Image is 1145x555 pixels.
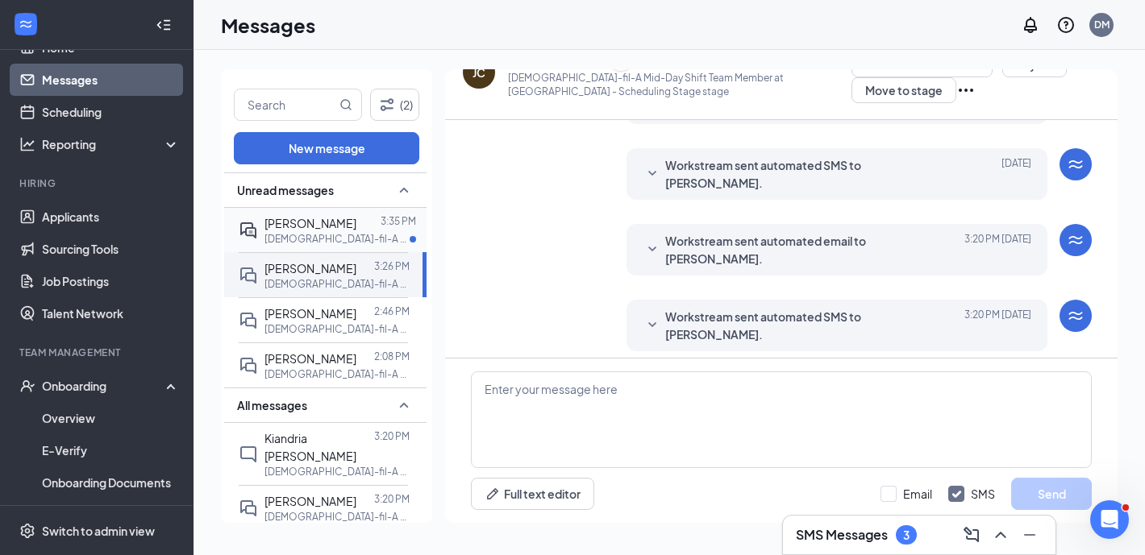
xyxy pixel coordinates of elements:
p: 3:35 PM [381,214,416,228]
button: ChevronUp [988,522,1014,548]
button: Minimize [1017,522,1043,548]
svg: ChatInactive [239,445,258,464]
span: [DATE] 3:20 PM [964,308,1031,343]
svg: WorkstreamLogo [1066,306,1085,325]
p: 2:08 PM [374,350,410,363]
button: Send [1011,478,1092,510]
div: 3 [903,528,910,542]
span: Workstream sent automated SMS to [PERSON_NAME]. [665,156,960,192]
p: [DEMOGRAPHIC_DATA]-fil-A Leader at [GEOGRAPHIC_DATA] [264,232,410,246]
button: ComposeMessage [959,522,985,548]
svg: ChevronUp [991,525,1010,545]
svg: Minimize [1020,525,1039,545]
a: Sourcing Tools [42,233,180,265]
svg: DoubleChat [239,266,258,285]
span: Workstream sent automated email to [PERSON_NAME]. [665,232,960,267]
svg: Filter [377,95,397,114]
svg: Pen [485,486,501,502]
p: [DEMOGRAPHIC_DATA]-fil-A Morning Shift Team Member at [GEOGRAPHIC_DATA] [264,367,410,381]
iframe: Intercom live chat [1090,500,1129,539]
span: [DATE] [1001,156,1031,192]
svg: Analysis [19,136,35,152]
svg: SmallChevronDown [643,240,662,259]
svg: ComposeMessage [962,525,981,545]
span: All messages [237,397,307,413]
svg: SmallChevronDown [643,316,662,335]
a: Applicants [42,201,180,233]
span: [PERSON_NAME] [264,306,356,321]
a: Talent Network [42,297,180,329]
svg: WorkstreamLogo [1066,155,1085,174]
svg: DoubleChat [239,356,258,375]
p: 3:26 PM [374,259,410,273]
div: Switch to admin view [42,523,155,539]
div: DM [1094,18,1110,31]
h3: SMS Messages [796,526,888,544]
svg: SmallChevronUp [394,180,414,200]
svg: UserCheck [19,378,35,394]
svg: WorkstreamLogo [1066,230,1085,250]
span: Workstream sent automated SMS to [PERSON_NAME]. [665,308,960,343]
div: Reporting [42,136,181,152]
svg: Notifications [1021,15,1040,35]
svg: SmallChevronDown [643,164,662,184]
p: 3:20 PM [374,492,410,506]
p: [DEMOGRAPHIC_DATA]-fil-A Mid-Day Shift Team Member at [GEOGRAPHIC_DATA] [264,277,410,291]
svg: ActiveDoubleChat [239,221,258,240]
a: Job Postings [42,265,180,297]
svg: Collapse [156,17,172,33]
span: Kiandria [PERSON_NAME] [264,431,356,463]
button: Move to stage [851,77,956,103]
span: Unread messages [237,182,334,198]
svg: Settings [19,523,35,539]
button: Filter (2) [370,89,419,121]
input: Search [235,89,336,120]
svg: Ellipses [956,81,976,100]
svg: DoubleChat [239,311,258,330]
p: 3:20 PM [374,429,410,443]
a: Overview [42,402,180,434]
p: [DEMOGRAPHIC_DATA]-fil-A Mid-Day Shift Team Member at [GEOGRAPHIC_DATA] - Scheduling Stage stage [508,71,851,98]
p: [DEMOGRAPHIC_DATA]-fil-A Night Shift Team Member at [GEOGRAPHIC_DATA] [264,510,410,524]
p: [DEMOGRAPHIC_DATA]-fil-A Delivery Driver at [GEOGRAPHIC_DATA] [264,465,410,478]
svg: DoubleChat [239,499,258,518]
button: New message [234,132,419,164]
span: [DATE] 3:20 PM [964,232,1031,267]
div: Hiring [19,176,177,190]
div: JC [473,64,485,81]
a: Scheduling [42,96,180,128]
a: E-Verify [42,434,180,466]
svg: QuestionInfo [1056,15,1076,35]
a: Messages [42,64,180,96]
a: Activity log [42,499,180,531]
div: Onboarding [42,378,166,394]
p: 2:46 PM [374,304,410,318]
span: [PERSON_NAME] [264,494,356,508]
div: Team Management [19,346,177,359]
span: [PERSON_NAME] [264,351,356,366]
span: [PERSON_NAME] [264,261,356,275]
svg: MagnifyingGlass [339,98,352,111]
a: Onboarding Documents [42,466,180,499]
p: [DEMOGRAPHIC_DATA]-fil-A Kitchen Leader at [GEOGRAPHIC_DATA] [264,322,410,336]
svg: SmallChevronUp [394,396,414,415]
button: Full text editorPen [471,478,594,510]
svg: WorkstreamLogo [18,16,34,32]
span: [PERSON_NAME] [264,216,356,230]
h1: Messages [221,11,315,39]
